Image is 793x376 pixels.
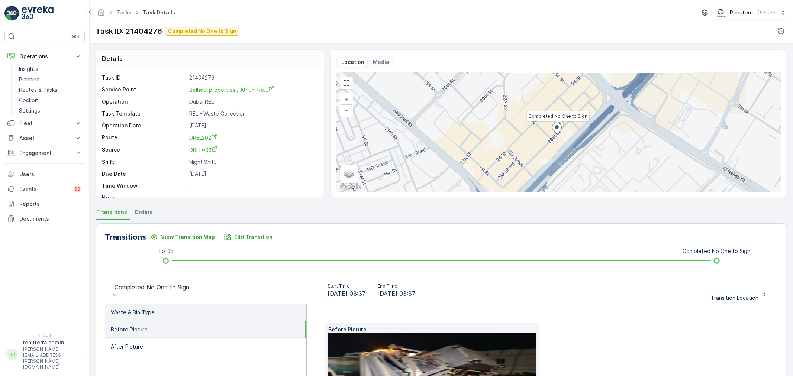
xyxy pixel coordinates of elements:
[19,185,68,193] p: Events
[189,182,316,189] p: -
[19,86,57,94] p: Routes & Tasks
[189,134,316,142] a: DREL202
[4,116,85,131] button: Fleet
[6,349,18,360] div: RR
[189,147,217,153] span: DREL003
[102,146,186,154] p: Source
[706,285,772,296] button: Transition Location
[19,200,82,208] p: Reports
[165,27,239,36] button: Completed No One to Sign
[74,186,80,192] p: 99
[102,182,186,189] p: Time Window
[19,107,40,114] p: Settings
[102,54,123,63] p: Details
[4,146,85,161] button: Engagement
[111,343,143,350] p: After Picture
[161,233,215,241] p: View Transition Map
[96,26,162,37] p: Task ID: 21404276
[146,231,219,243] button: View Transition Map
[189,146,316,154] a: DREL003
[345,107,348,113] span: −
[4,339,85,370] button: RRrenuterra.admin[PERSON_NAME][EMAIL_ADDRESS][PERSON_NAME][DOMAIN_NAME]
[715,6,787,19] button: Renuterra(+04:00)
[4,6,19,21] img: logo
[111,309,155,316] p: Waste & Bin Type
[102,74,186,81] p: Task ID
[730,9,755,16] p: Renuterra
[4,131,85,146] button: Asset
[16,64,85,74] a: Insights
[23,339,79,346] p: renuterra.admin
[189,86,274,93] a: Belhoul properties / Atrium Re...
[189,98,316,106] p: Dubai REL
[338,182,363,192] a: Open this area in Google Maps (opens a new window)
[189,134,217,141] span: DREL202
[373,58,390,66] p: Media
[189,194,316,201] p: -
[341,77,352,88] a: View Fullscreen
[189,87,274,93] span: Belhoul properties / Atrium Re...
[4,182,85,197] a: Events99
[328,326,536,333] p: Before Picture
[141,9,177,16] span: Task Details
[97,208,127,216] span: Transitions
[189,74,316,81] p: 21404276
[16,85,85,95] a: Routes & Tasks
[16,95,85,106] a: Cockpit
[158,247,174,255] p: To Do
[19,171,82,178] p: Users
[328,289,365,298] span: [DATE] 03:37
[19,65,38,73] p: Insights
[4,197,85,211] a: Reports
[19,120,70,127] p: Fleet
[115,284,189,291] div: Completed No One to Sign
[168,27,236,35] p: Completed No One to Sign
[711,294,758,302] p: Transition Location
[189,158,316,166] p: Night Shift
[4,211,85,226] a: Documents
[102,86,186,94] p: Service Point
[19,134,70,142] p: Asset
[97,11,105,17] a: Homepage
[19,53,70,60] p: Operations
[19,149,70,157] p: Engagement
[715,9,727,17] img: Screenshot_2024-07-26_at_13.33.01.png
[102,122,186,129] p: Operation Date
[111,326,148,333] p: Before Picture
[16,106,85,116] a: Settings
[16,74,85,85] a: Planning
[189,122,316,129] p: [DATE]
[758,10,777,16] p: ( +04:00 )
[4,333,85,337] span: v 1.50.1
[72,33,80,39] p: ⌘B
[341,58,364,66] p: Location
[234,233,273,241] p: Edit Transition
[19,215,82,223] p: Documents
[4,167,85,182] a: Users
[135,208,153,216] span: Orders
[345,96,348,102] span: +
[328,283,365,289] p: Start Time
[19,97,38,104] p: Cockpit
[102,134,186,142] p: Route
[189,170,316,178] p: [DATE]
[683,247,751,255] p: Completed No One to Sign
[102,158,186,166] p: Shift
[102,194,186,201] p: Note
[341,94,352,105] a: Zoom In
[102,98,186,106] p: Operation
[219,231,277,243] button: Edit Transition
[22,6,54,21] img: logo_light-DOdMpM7g.png
[341,105,352,116] a: Zoom Out
[4,49,85,64] button: Operations
[377,283,415,289] p: End Time
[105,231,146,243] p: Transitions
[102,110,186,117] p: Task Template
[377,289,415,298] span: [DATE] 03:37
[23,346,79,370] p: [PERSON_NAME][EMAIL_ADDRESS][PERSON_NAME][DOMAIN_NAME]
[116,9,132,16] a: Tasks
[19,76,40,83] p: Planning
[341,166,357,182] a: Layers
[189,110,316,117] p: REL - Waste Collection
[338,182,363,192] img: Google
